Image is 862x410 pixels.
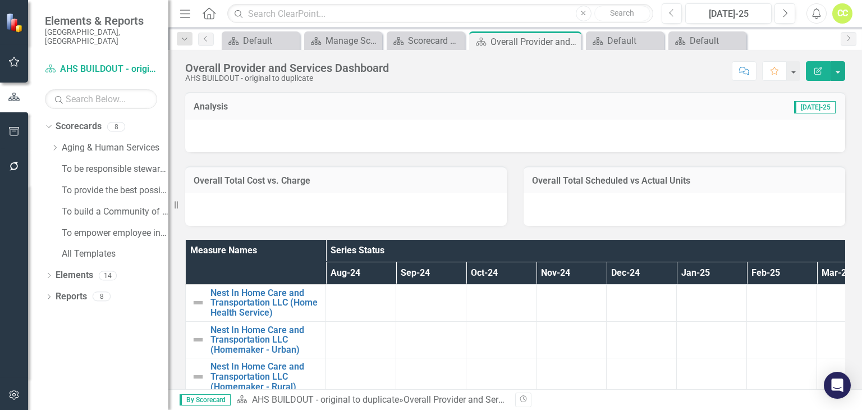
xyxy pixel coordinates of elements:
[594,6,650,21] button: Search
[685,3,772,24] button: [DATE]-25
[610,8,634,17] span: Search
[532,176,837,186] h3: Overall Total Scheduled vs Actual Units
[56,290,87,303] a: Reports
[252,394,399,405] a: AHS BUILDOUT - original to duplicate
[490,35,579,49] div: Overall Provider and Services Dashboard
[186,358,326,395] td: Double-Click to Edit Right Click for Context Menu
[227,4,653,24] input: Search ClearPoint...
[107,122,125,131] div: 8
[210,288,320,318] a: Nest In Home Care and Transportation LLC (Home Health Service)
[690,34,744,48] div: Default
[93,292,111,302] div: 8
[408,34,462,48] div: Scorecard Tree
[794,101,836,113] span: [DATE]-25
[607,34,661,48] div: Default
[56,120,102,133] a: Scorecards
[62,142,168,154] a: Aging & Human Services
[689,7,768,21] div: [DATE]-25
[62,163,168,176] a: To be responsible stewards of taxpayers' money​
[224,34,297,48] a: Default
[62,227,168,240] a: To empower employee innovation and productivity
[45,63,157,76] a: AHS BUILDOUT - original to duplicate
[185,62,389,74] div: Overall Provider and Services Dashboard
[404,394,565,405] div: Overall Provider and Services Dashboard
[62,206,168,218] a: To build a Community of Choice where people want to live and work​
[307,34,379,48] a: Manage Scorecards
[191,333,205,347] img: Not Defined
[671,34,744,48] a: Default
[194,102,480,112] h3: Analysis
[99,271,117,280] div: 14
[45,28,157,46] small: [GEOGRAPHIC_DATA], [GEOGRAPHIC_DATA]
[186,321,326,358] td: Double-Click to Edit Right Click for Context Menu
[824,372,851,399] div: Open Intercom Messenger
[210,362,320,391] a: Nest In Home Care and Transportation LLC (Homemaker - Rural)
[6,13,25,33] img: ClearPoint Strategy
[56,269,93,282] a: Elements
[832,3,852,24] button: CC
[45,89,157,109] input: Search Below...
[185,74,389,83] div: AHS BUILDOUT - original to duplicate
[389,34,462,48] a: Scorecard Tree
[589,34,661,48] a: Default
[243,34,297,48] div: Default
[180,394,231,406] span: By Scorecard
[325,34,379,48] div: Manage Scorecards
[191,296,205,309] img: Not Defined
[62,184,168,197] a: To provide the best possible mandatory and discretionary services
[210,325,320,355] a: Nest In Home Care and Transportation LLC (Homemaker - Urban)
[191,370,205,384] img: Not Defined
[45,14,157,28] span: Elements & Reports
[62,248,168,261] a: All Templates
[236,394,507,407] div: »
[194,176,498,186] h3: Overall Total Cost vs. Charge
[186,284,326,321] td: Double-Click to Edit Right Click for Context Menu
